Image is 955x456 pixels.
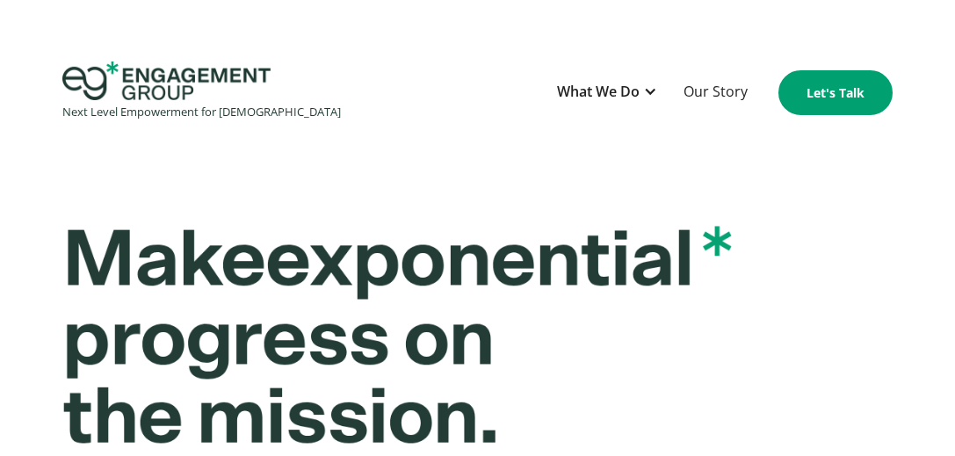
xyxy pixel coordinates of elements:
a: Our Story [675,71,756,114]
a: home [62,62,341,124]
img: Engagement Group Logo Icon [62,62,271,100]
a: Let's Talk [778,70,893,115]
div: What We Do [548,71,666,114]
div: Next Level Empowerment for [DEMOGRAPHIC_DATA] [62,100,341,124]
span: exponential [264,221,731,300]
div: What We Do [557,80,640,104]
